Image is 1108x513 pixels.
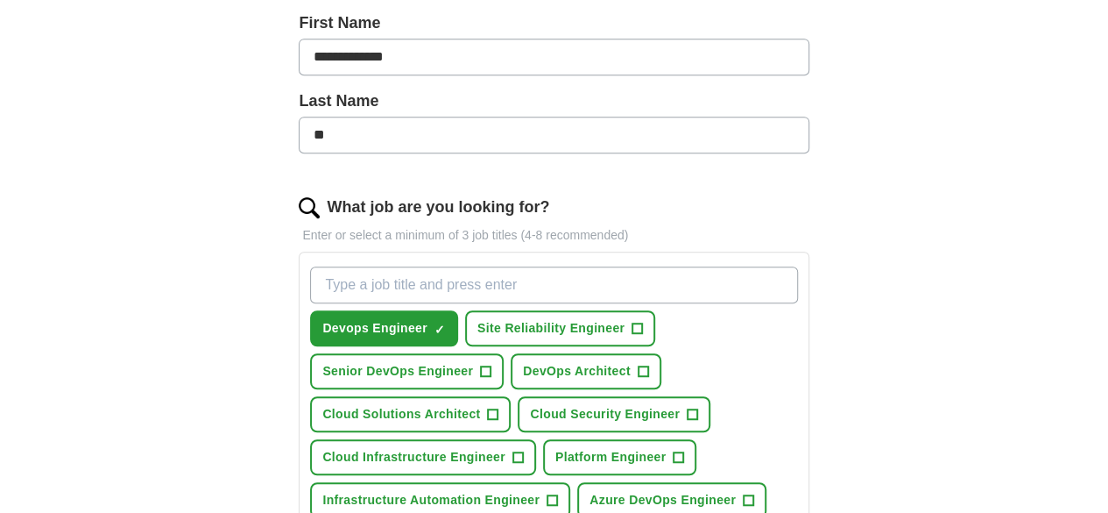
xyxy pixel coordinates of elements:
[530,405,680,424] span: Cloud Security Engineer
[477,319,625,338] span: Site Reliability Engineer
[310,439,536,475] button: Cloud Infrastructure Engineer
[518,396,710,432] button: Cloud Security Engineer
[322,491,540,509] span: Infrastructure Automation Engineer
[555,448,667,467] span: Platform Engineer
[322,319,427,338] span: Devops Engineer
[322,448,505,467] span: Cloud Infrastructure Engineer
[310,353,504,389] button: Senior DevOps Engineer
[327,196,549,219] label: What job are you looking for?
[523,362,631,381] span: DevOps Architect
[511,353,661,389] button: DevOps Architect
[465,310,655,346] button: Site Reliability Engineer
[299,11,808,35] label: First Name
[434,323,445,337] span: ✓
[322,362,473,381] span: Senior DevOps Engineer
[543,439,697,475] button: Platform Engineer
[310,396,511,432] button: Cloud Solutions Architect
[322,405,480,424] span: Cloud Solutions Architect
[310,310,458,346] button: Devops Engineer✓
[299,226,808,245] p: Enter or select a minimum of 3 job titles (4-8 recommended)
[310,267,797,303] input: Type a job title and press enter
[589,491,736,509] span: Azure DevOps Engineer
[299,197,320,218] img: search.png
[299,89,808,113] label: Last Name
